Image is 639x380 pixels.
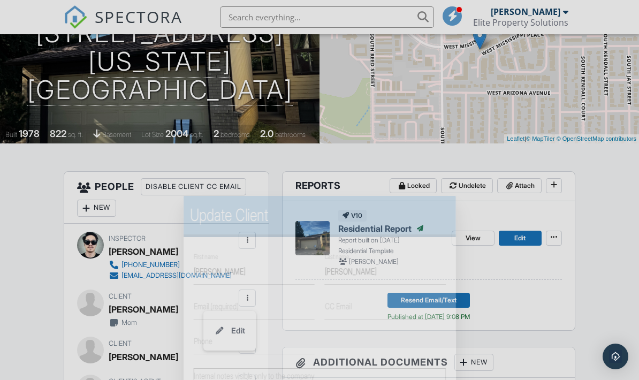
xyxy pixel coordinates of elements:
[193,335,212,347] label: Phone
[324,300,351,312] label: CC Email
[190,204,449,226] h2: Update Client
[603,344,628,369] div: Open Intercom Messenger
[193,300,238,312] label: Email (required)
[324,252,349,261] label: Last name
[193,252,218,261] label: First name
